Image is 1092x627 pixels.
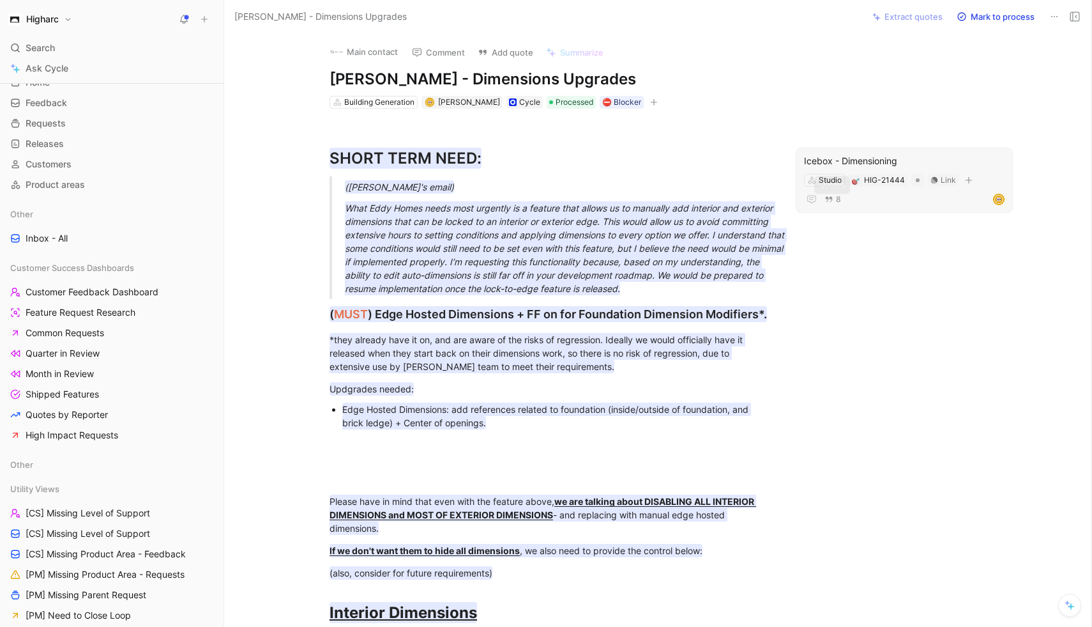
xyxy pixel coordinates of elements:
span: Requests [26,117,66,130]
u: Interior Dimensions [330,603,477,622]
div: Utility Views [5,479,218,499]
mark: *they already have it on, and are aware of the risks of regression. Ideally we would officially h... [330,333,745,373]
a: [CS] Missing Product Area - Feedback [5,545,218,564]
a: Requests [5,114,218,133]
mark: Edge Hosted Dimensions: add references related to foundation (inside/outside of foundation, and b... [342,403,751,430]
span: [CS] Missing Level of Support [26,507,150,520]
span: Feedback [26,97,67,109]
a: Feedback [5,93,218,112]
h1: Higharc [26,13,59,25]
a: [CS] Missing Level of Support [5,524,218,543]
span: Product areas [26,178,85,191]
mark: (also, consider for future requirements) [330,566,492,580]
div: Icebox - Dimensioning [804,153,1005,169]
span: Ask Cycle [26,61,68,76]
div: HIG-21444 [864,174,905,187]
button: logoMain contact [324,42,404,61]
button: Summarize [540,43,609,61]
span: Utility Views [10,483,59,495]
mark: SHORT TERM NEED: [330,148,482,169]
a: Releases [5,134,218,153]
div: Studio [819,174,842,187]
button: HigharcHigharc [5,10,75,28]
span: Quarter in Review [26,347,100,360]
a: [PM] Missing Parent Request [5,585,218,605]
a: Quarter in Review [5,344,218,363]
span: [PM] Missing Product Area - Requests [26,568,185,581]
mark: , we also need to provide the control below: [330,544,702,557]
button: Add quote [472,43,539,61]
a: Feature Request Research [5,303,218,322]
span: Releases [26,137,64,150]
button: 🎯 [851,176,860,185]
div: Other [5,455,218,478]
div: Customer Success DashboardsCustomer Feedback DashboardFeature Request ResearchCommon RequestsQuar... [5,258,218,445]
span: Customer Success Dashboards [10,261,134,274]
span: Common Requests [26,327,104,339]
span: Summarize [560,47,603,58]
span: [CS] Missing Level of Support [26,527,150,540]
span: Processed [556,96,593,109]
mark: Please have in mind that even with the feature above, - and replacing with manual edge hosted dim... [330,495,756,535]
u: If we don't want them to hide all dimensions [330,545,520,556]
button: Extract quotes [867,8,948,26]
span: [PERSON_NAME] [438,97,500,107]
a: [PM] Missing Product Area - Requests [5,565,218,584]
mark: Updgrades needed: [330,382,414,396]
img: avatar [426,99,433,106]
span: Other [10,458,33,471]
div: Link [941,174,956,187]
a: Customers [5,155,218,174]
a: Shipped Features [5,385,218,404]
span: Month in Review [26,368,94,380]
button: Comment [406,43,471,61]
div: Other [5,205,218,224]
a: [PM] Need to Close Loop [5,606,218,625]
span: Customers [26,158,72,171]
h1: [PERSON_NAME] - Dimensions Upgrades [330,69,771,89]
span: [PM] Need to Close Loop [26,609,131,622]
img: avatar [994,195,1003,204]
span: [PM] Missing Parent Request [26,589,146,601]
div: OtherInbox - All [5,205,218,248]
a: High Impact Requests [5,426,218,445]
img: 🎯 [852,177,860,185]
span: High Impact Requests [26,429,118,442]
a: Quotes by Reporter [5,405,218,424]
a: [CS] Missing Level of Support [5,504,218,523]
mark: ( ) Edge Hosted Dimensions + FF on for Foundation Dimension Modifiers*. [330,306,767,322]
span: Shipped Features [26,388,99,401]
div: Other [5,455,218,474]
span: [CS] Missing Product Area - Feedback [26,548,186,561]
span: [PERSON_NAME] - Dimensions Upgrades [234,9,407,24]
button: Mark to process [951,8,1040,26]
span: Search [26,40,55,56]
span: Feature Request Research [26,306,135,319]
div: Search [5,38,218,58]
span: Customer Feedback Dashboard [26,286,158,298]
div: Customer Success Dashboards [5,258,218,277]
span: Other [10,208,33,221]
img: logo [330,45,343,58]
div: Building Generation [344,96,414,109]
a: Product areas [5,175,218,194]
span: Quotes by Reporter [26,408,108,421]
img: Higharc [8,13,21,26]
div: ⛔️ Blocker [602,96,641,109]
a: Inbox - All [5,229,218,248]
span: 8 [836,196,841,203]
span: What Eddy Homes needs most urgently is a feature that allows us to manually add interior and exte... [345,203,787,294]
a: Ask Cycle [5,59,218,78]
span: MUST [334,307,368,321]
mark: ([PERSON_NAME]'s email) [345,180,454,194]
a: Common Requests [5,323,218,343]
button: 8 [822,192,844,206]
div: Cycle [519,96,540,109]
span: Inbox - All [26,232,68,245]
div: Processed [547,96,596,109]
a: Month in Review [5,364,218,383]
a: Customer Feedback Dashboard [5,283,218,302]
